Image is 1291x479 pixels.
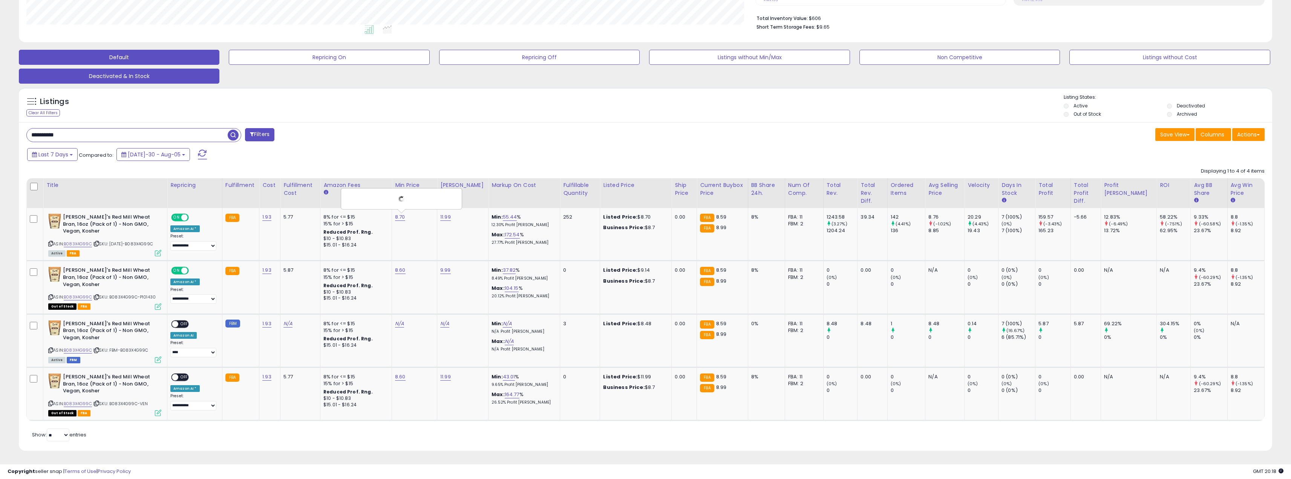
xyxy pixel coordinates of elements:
[891,320,925,327] div: 1
[128,151,181,158] span: [DATE]-30 - Aug-05
[440,213,451,221] a: 11.99
[323,214,386,220] div: 8% for <= $15
[788,214,818,220] div: FBA: 11
[492,347,554,352] p: N/A Profit [PERSON_NAME]
[64,294,92,300] a: B083X4G99C
[716,320,727,327] span: 8.59
[968,274,978,280] small: (0%)
[1074,181,1098,205] div: Total Profit Diff.
[1196,128,1231,141] button: Columns
[1074,111,1101,117] label: Out of Stock
[48,320,61,335] img: 518DbMdJCzL._SL40_.jpg
[1104,181,1153,197] div: Profit [PERSON_NAME]
[891,181,922,197] div: Ordered Items
[1104,267,1151,274] div: N/A
[563,267,594,274] div: 0
[891,281,925,288] div: 0
[1201,131,1224,138] span: Columns
[700,214,714,222] small: FBA
[603,214,666,220] div: $8.70
[1038,227,1070,234] div: 165.23
[1002,181,1032,197] div: Days In Stock
[700,373,714,382] small: FBA
[170,332,197,339] div: Amazon AI
[492,294,554,299] p: 20.12% Profit [PERSON_NAME]
[283,320,293,327] a: N/A
[788,373,818,380] div: FBA: 11
[262,181,277,189] div: Cost
[170,181,219,189] div: Repricing
[859,50,1060,65] button: Non Competitive
[716,331,727,338] span: 8.99
[439,50,640,65] button: Repricing Off
[716,224,727,231] span: 8.99
[1074,373,1095,380] div: 0.00
[93,294,156,300] span: | SKU: B083X4G99C-P101430
[1231,227,1265,234] div: 8.92
[832,221,847,227] small: (3.27%)
[440,320,449,327] a: N/A
[1194,267,1227,274] div: 9.4%
[1231,181,1262,197] div: Avg Win Price
[928,267,959,274] div: N/A
[827,334,858,341] div: 0
[1194,320,1227,327] div: 0%
[1155,128,1195,141] button: Save View
[505,338,514,345] a: N/A
[757,15,808,21] b: Total Inventory Value:
[505,285,519,292] a: 104.15
[1104,320,1156,327] div: 69.22%
[48,373,61,389] img: 518DbMdJCzL._SL40_.jpg
[968,267,998,274] div: 0
[603,373,637,380] b: Listed Price:
[48,267,161,309] div: ASIN:
[751,214,779,220] div: 8%
[395,320,404,327] a: N/A
[78,303,90,310] span: FBA
[700,181,744,197] div: Current Buybox Price
[323,189,328,196] small: Amazon Fees.
[1038,281,1070,288] div: 0
[675,214,691,220] div: 0.00
[968,181,995,189] div: Velocity
[1231,197,1235,204] small: Avg Win Price.
[827,281,858,288] div: 0
[1236,221,1253,227] small: (-1.35%)
[1160,214,1190,220] div: 58.22%
[1104,227,1156,234] div: 13.72%
[603,224,645,231] b: Business Price:
[492,276,554,281] p: 8.49% Profit [PERSON_NAME]
[492,214,554,228] div: %
[323,320,386,327] div: 8% for <= $15
[225,181,256,189] div: Fulfillment
[19,69,219,84] button: Deactivated & In Stock
[67,357,80,363] span: FBM
[1074,320,1095,327] div: 5.87
[891,373,925,380] div: 0
[323,267,386,274] div: 8% for <= $15
[968,227,998,234] div: 19.43
[93,241,153,247] span: | SKU: [DATE]-B083X4G99C
[1074,214,1095,220] div: -5.66
[26,109,60,116] div: Clear All Filters
[861,267,881,274] div: 0.00
[968,214,998,220] div: 20.29
[48,267,61,282] img: 518DbMdJCzL._SL40_.jpg
[1002,373,1035,380] div: 0 (0%)
[861,320,881,327] div: 8.48
[827,214,858,220] div: 1243.58
[38,151,68,158] span: Last 7 Days
[1160,267,1185,274] div: N/A
[1002,214,1035,220] div: 7 (100%)
[48,214,161,256] div: ASIN:
[827,267,858,274] div: 0
[63,267,155,290] b: [PERSON_NAME]'s Red Mill Wheat Bran, 16oz (Pack of 1) - Non GMO, Vegan, Kosher
[603,224,666,231] div: $8.7
[48,373,161,415] div: ASIN:
[1038,274,1049,280] small: (0%)
[1199,221,1221,227] small: (-60.58%)
[170,287,216,304] div: Preset:
[1038,373,1070,380] div: 0
[492,267,554,281] div: %
[262,373,271,381] a: 1.93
